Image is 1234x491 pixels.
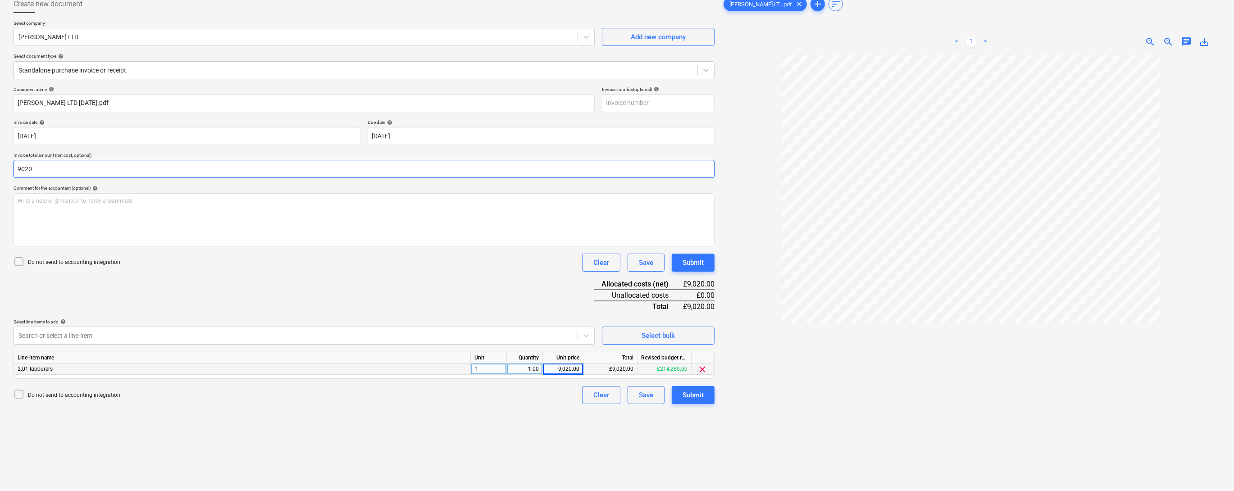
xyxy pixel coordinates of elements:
[14,185,715,191] div: Comment for the accountant (optional)
[602,94,715,112] input: Invoice number
[14,86,595,92] div: Document name
[385,120,392,125] span: help
[724,1,797,8] span: [PERSON_NAME] LT...pdf
[368,119,715,125] div: Due date
[683,257,704,268] div: Submit
[637,364,692,375] div: £214,280.00
[594,301,683,312] div: Total
[582,386,620,404] button: Clear
[683,279,715,290] div: £9,020.00
[59,319,66,324] span: help
[507,352,543,364] div: Quantity
[639,257,653,268] div: Save
[683,389,704,401] div: Submit
[368,127,715,145] input: Due date not specified
[631,31,686,43] div: Add new company
[1163,36,1174,47] span: zoom_out
[28,259,120,266] p: Do not send to accounting integration
[672,254,715,272] button: Submit
[594,279,683,290] div: Allocated costs (net)
[510,364,539,375] div: 1.00
[602,327,715,345] button: Select bulk
[47,86,54,92] span: help
[14,53,715,59] div: Select document type
[14,319,595,325] div: Select line-items to add
[652,86,659,92] span: help
[37,120,45,125] span: help
[14,127,360,145] input: Invoice date not specified
[628,254,665,272] button: Save
[683,290,715,301] div: £0.00
[546,364,579,375] div: 9,020.00
[602,28,715,46] button: Add new company
[637,352,692,364] div: Revised budget remaining
[471,352,507,364] div: Unit
[639,389,653,401] div: Save
[14,160,715,178] input: Invoice total amount (net cost, optional)
[593,389,609,401] div: Clear
[543,352,583,364] div: Unit price
[18,366,53,372] span: 2.01 labourers
[28,391,120,399] p: Do not send to accounting integration
[582,254,620,272] button: Clear
[56,54,64,59] span: help
[1199,36,1210,47] span: save_alt
[14,94,595,112] input: Document name
[952,36,962,47] a: Previous page
[1181,36,1192,47] span: chat
[593,257,609,268] div: Clear
[14,119,360,125] div: Invoice date
[583,352,637,364] div: Total
[1189,448,1234,491] iframe: Chat Widget
[966,36,977,47] a: Page 1 is your current page
[91,186,98,191] span: help
[602,86,715,92] div: Invoice number (optional)
[697,364,708,375] span: clear
[628,386,665,404] button: Save
[672,386,715,404] button: Submit
[642,330,675,341] div: Select bulk
[471,364,507,375] div: 1
[583,364,637,375] div: £9,020.00
[14,20,595,28] p: Select company
[594,290,683,301] div: Unallocated costs
[14,352,471,364] div: Line-item name
[14,152,715,160] p: Invoice total amount (net cost, optional)
[1145,36,1156,47] span: zoom_in
[683,301,715,312] div: £9,020.00
[980,36,991,47] a: Next page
